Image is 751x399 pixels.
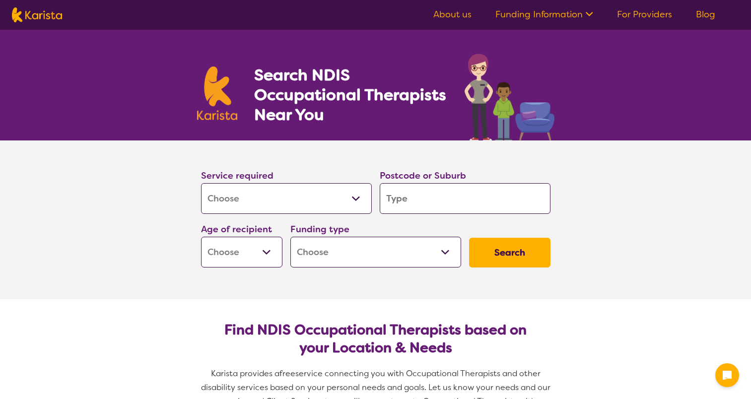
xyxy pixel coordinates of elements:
h1: Search NDIS Occupational Therapists Near You [254,65,447,125]
label: Service required [201,170,273,182]
a: Funding Information [495,8,593,20]
button: Search [469,238,550,267]
span: free [279,368,295,379]
span: Karista provides a [211,368,279,379]
label: Age of recipient [201,223,272,235]
label: Funding type [290,223,349,235]
a: For Providers [617,8,672,20]
img: Karista logo [12,7,62,22]
img: occupational-therapy [465,54,554,140]
img: Karista logo [197,66,238,120]
a: About us [433,8,472,20]
a: Blog [696,8,715,20]
h2: Find NDIS Occupational Therapists based on your Location & Needs [209,321,543,357]
input: Type [380,183,550,214]
label: Postcode or Suburb [380,170,466,182]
